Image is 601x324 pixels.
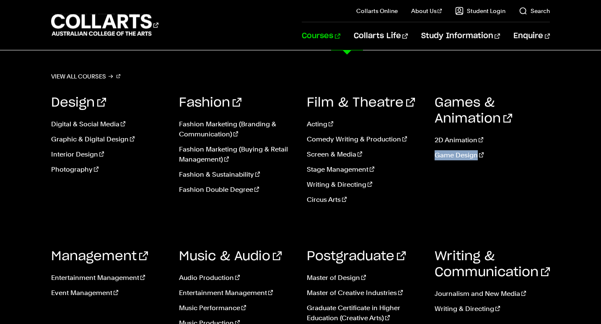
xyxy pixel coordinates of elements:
div: Go to homepage [51,13,158,37]
a: About Us [411,7,442,15]
a: Postgraduate [307,250,406,263]
a: Event Management [51,288,166,298]
a: Fashion Double Degree [179,185,294,195]
a: 2D Animation [435,135,550,145]
a: Fashion [179,97,241,109]
a: Stage Management [307,165,422,175]
a: Collarts Online [356,7,398,15]
a: Entertainment Management [179,288,294,298]
a: Acting [307,119,422,129]
a: Entertainment Management [51,273,166,283]
a: Enquire [513,22,550,50]
a: Circus Arts [307,195,422,205]
a: Fashion & Sustainability [179,170,294,180]
a: Courses [302,22,340,50]
a: Design [51,97,106,109]
a: Interior Design [51,149,166,159]
a: Master of Design [307,273,422,283]
a: Collarts Life [354,22,408,50]
a: Digital & Social Media [51,119,166,129]
a: Game Design [435,150,550,160]
a: Management [51,250,148,263]
a: Music & Audio [179,250,282,263]
a: Screen & Media [307,149,422,159]
a: Writing & Directing [435,304,550,314]
a: Writing & Directing [307,180,422,190]
a: Fashion Marketing (Buying & Retail Management) [179,144,294,165]
a: Film & Theatre [307,97,415,109]
a: View all courses [51,71,121,82]
a: Audio Production [179,273,294,283]
a: Photography [51,165,166,175]
a: Fashion Marketing (Branding & Communication) [179,119,294,139]
a: Comedy Writing & Production [307,134,422,144]
a: Master of Creative Industries [307,288,422,298]
a: Search [519,7,550,15]
a: Study Information [421,22,500,50]
a: Graduate Certificate in Higher Education (Creative Arts) [307,303,422,323]
a: Writing & Communication [435,250,550,279]
a: Journalism and New Media [435,289,550,299]
a: Games & Animation [435,97,512,125]
a: Student Login [455,7,505,15]
a: Graphic & Digital Design [51,134,166,144]
a: Music Performance [179,303,294,313]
